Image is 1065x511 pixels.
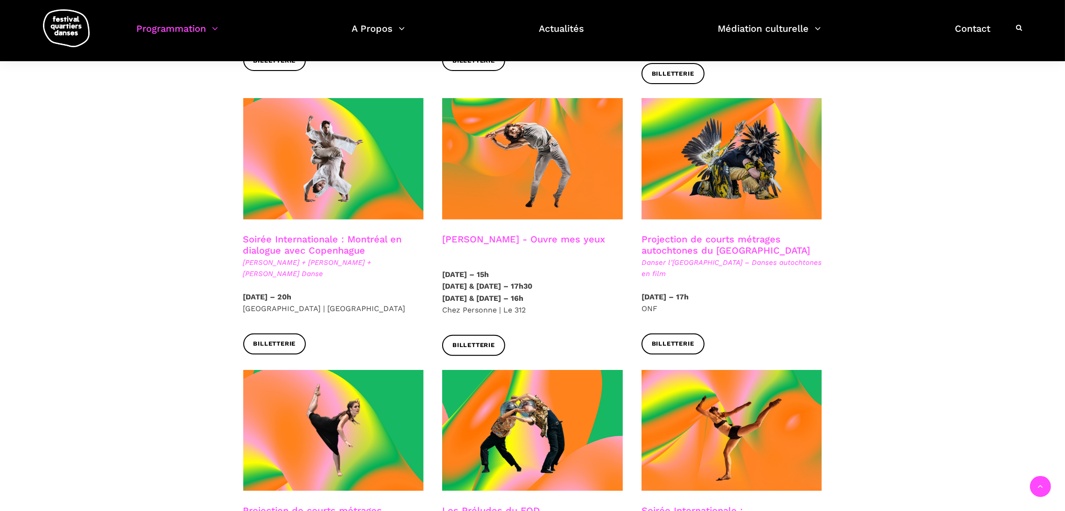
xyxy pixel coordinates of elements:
[642,291,822,315] p: ONF
[243,334,306,355] a: Billetterie
[718,21,821,48] a: Médiation culturelle
[243,291,424,315] p: [GEOGRAPHIC_DATA] | [GEOGRAPHIC_DATA]
[442,234,605,257] h3: [PERSON_NAME] - Ouvre mes yeux
[442,335,505,356] a: Billetterie
[254,339,296,349] span: Billetterie
[652,339,694,349] span: Billetterie
[642,63,705,84] a: Billetterie
[442,282,532,303] strong: [DATE] & [DATE] – 17h30 [DATE] & [DATE] – 16h
[642,257,822,279] span: Danser l’[GEOGRAPHIC_DATA] – Danses autochtones en film
[352,21,405,48] a: A Propos
[136,21,218,48] a: Programmation
[442,269,623,316] p: Chez Personne | Le 312
[652,69,694,79] span: Billetterie
[452,341,495,350] span: Billetterie
[243,234,402,256] a: Soirée Internationale : Montréal en dialogue avec Copenhague
[442,270,489,279] strong: [DATE] – 15h
[243,257,424,279] span: [PERSON_NAME] + [PERSON_NAME] + [PERSON_NAME] Danse
[642,334,705,355] a: Billetterie
[955,21,990,48] a: Contact
[43,9,90,47] img: logo-fqd-med
[539,21,584,48] a: Actualités
[642,292,689,301] strong: [DATE] – 17h
[243,292,292,301] strong: [DATE] – 20h
[642,234,822,257] h3: Projection de courts métrages autochtones du [GEOGRAPHIC_DATA]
